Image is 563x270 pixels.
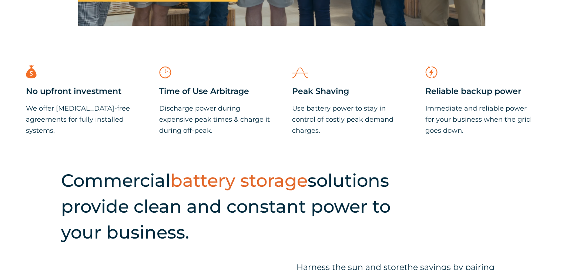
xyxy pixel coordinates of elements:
p: Discharge power during expensive peak times & charge it during off-peak. [159,103,271,136]
span: Reliable backup power [425,86,521,97]
p: We offer [MEDICAL_DATA]-free agreements for fully installed systems. [26,103,138,136]
p: Immediate and reliable power for your business when the grid goes down. [425,103,537,136]
p: Use battery power to stay in control of costly peak demand charges. [292,103,404,136]
h2: Commercial solutions provide clean and constant power to your business. [61,168,410,245]
span: Time of Use Arbitrage [159,86,249,97]
span: Peak Shaving [292,86,349,97]
span: No upfront investment [26,86,121,97]
span: battery storage [170,170,308,191]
